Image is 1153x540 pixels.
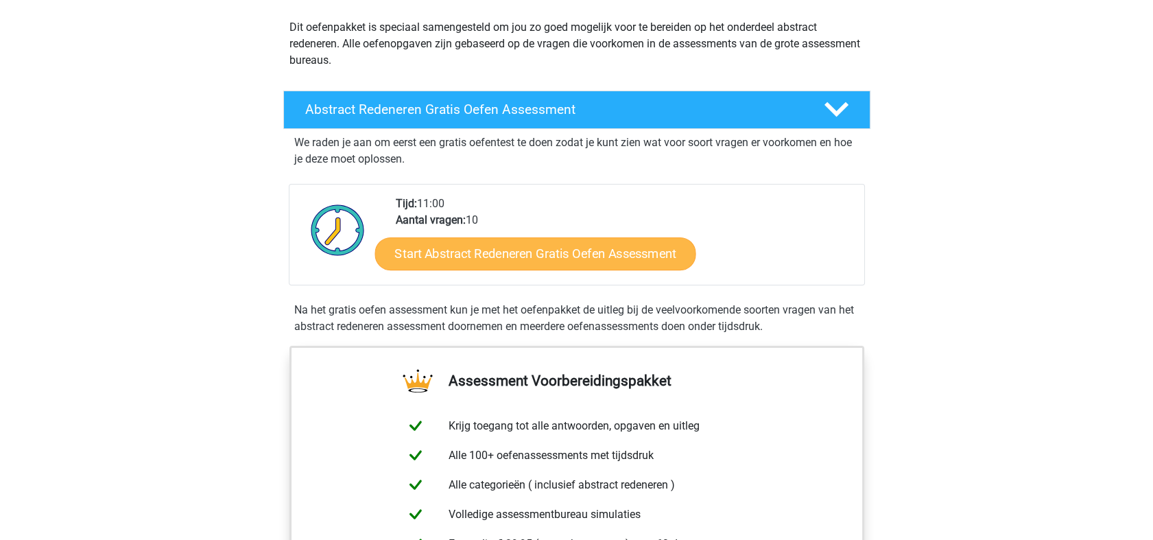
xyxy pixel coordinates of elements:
b: Tijd: [396,197,417,210]
p: We raden je aan om eerst een gratis oefentest te doen zodat je kunt zien wat voor soort vragen er... [294,134,859,167]
div: 11:00 10 [385,196,864,285]
a: Start Abstract Redeneren Gratis Oefen Assessment [375,237,696,270]
img: Klok [303,196,372,264]
h4: Abstract Redeneren Gratis Oefen Assessment [305,102,802,117]
a: Abstract Redeneren Gratis Oefen Assessment [278,91,876,129]
p: Dit oefenpakket is speciaal samengesteld om jou zo goed mogelijk voor te bereiden op het onderdee... [289,19,864,69]
div: Na het gratis oefen assessment kun je met het oefenpakket de uitleg bij de veelvoorkomende soorte... [289,302,865,335]
b: Aantal vragen: [396,213,466,226]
